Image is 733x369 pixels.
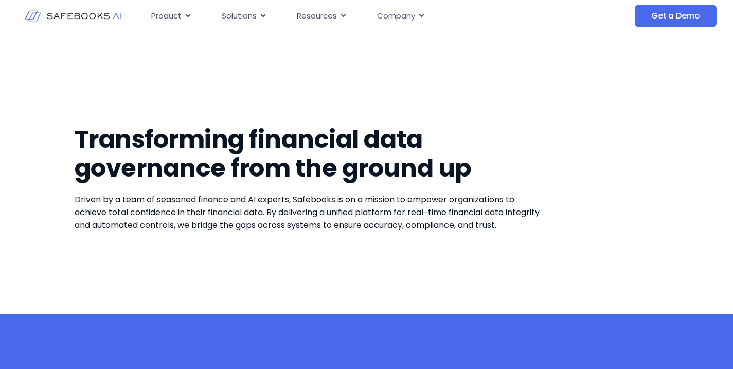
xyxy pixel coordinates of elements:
a: Get a Demo [635,5,717,27]
h1: Transforming financial data governance from the ground up [75,125,542,183]
span: Resources [297,10,337,22]
span: Get a Demo [651,11,700,21]
span: Solutions [222,10,257,22]
div: Menu Toggle [143,6,558,26]
span: Product [151,10,182,22]
span: Driven by a team of seasoned finance and AI experts, Safebooks is on a mission to empower organiz... [75,194,540,231]
nav: Menu [143,6,558,26]
span: Company [377,10,415,22]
